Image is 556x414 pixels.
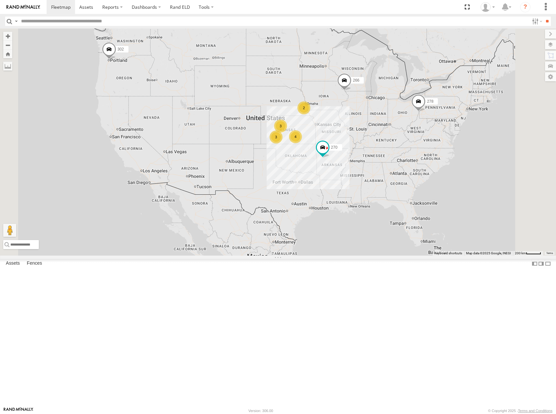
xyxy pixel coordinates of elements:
button: Zoom out [3,40,12,50]
label: Search Filter Options [529,17,543,26]
span: 266 [353,78,359,82]
span: 200 km [515,251,526,255]
div: Shane Miller [478,2,497,12]
button: Drag Pegman onto the map to open Street View [3,224,16,237]
span: 302 [117,47,124,51]
div: 3 [270,131,283,144]
label: Dock Summary Table to the Right [538,259,544,268]
div: © Copyright 2025 - [488,409,552,413]
a: Terms and Conditions [518,409,552,413]
label: Hide Summary Table [545,259,551,268]
img: rand-logo.svg [6,5,40,9]
label: Map Settings [545,72,556,81]
label: Search Query [14,17,19,26]
div: 2 [297,101,310,114]
button: Zoom in [3,32,12,40]
label: Assets [3,259,23,268]
button: Zoom Home [3,50,12,58]
span: Map data ©2025 Google, INEGI [466,251,511,255]
button: Keyboard shortcuts [434,251,462,256]
i: ? [520,2,530,12]
div: 4 [289,130,302,143]
span: 270 [331,145,338,150]
a: Terms (opens in new tab) [546,252,553,254]
span: 278 [427,99,433,104]
label: Measure [3,62,12,71]
button: Map Scale: 200 km per 43 pixels [513,251,543,256]
div: Version: 306.00 [249,409,273,413]
div: 3 [274,120,287,132]
label: Dock Summary Table to the Left [531,259,538,268]
label: Fences [24,259,45,268]
a: Visit our Website [4,408,33,414]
